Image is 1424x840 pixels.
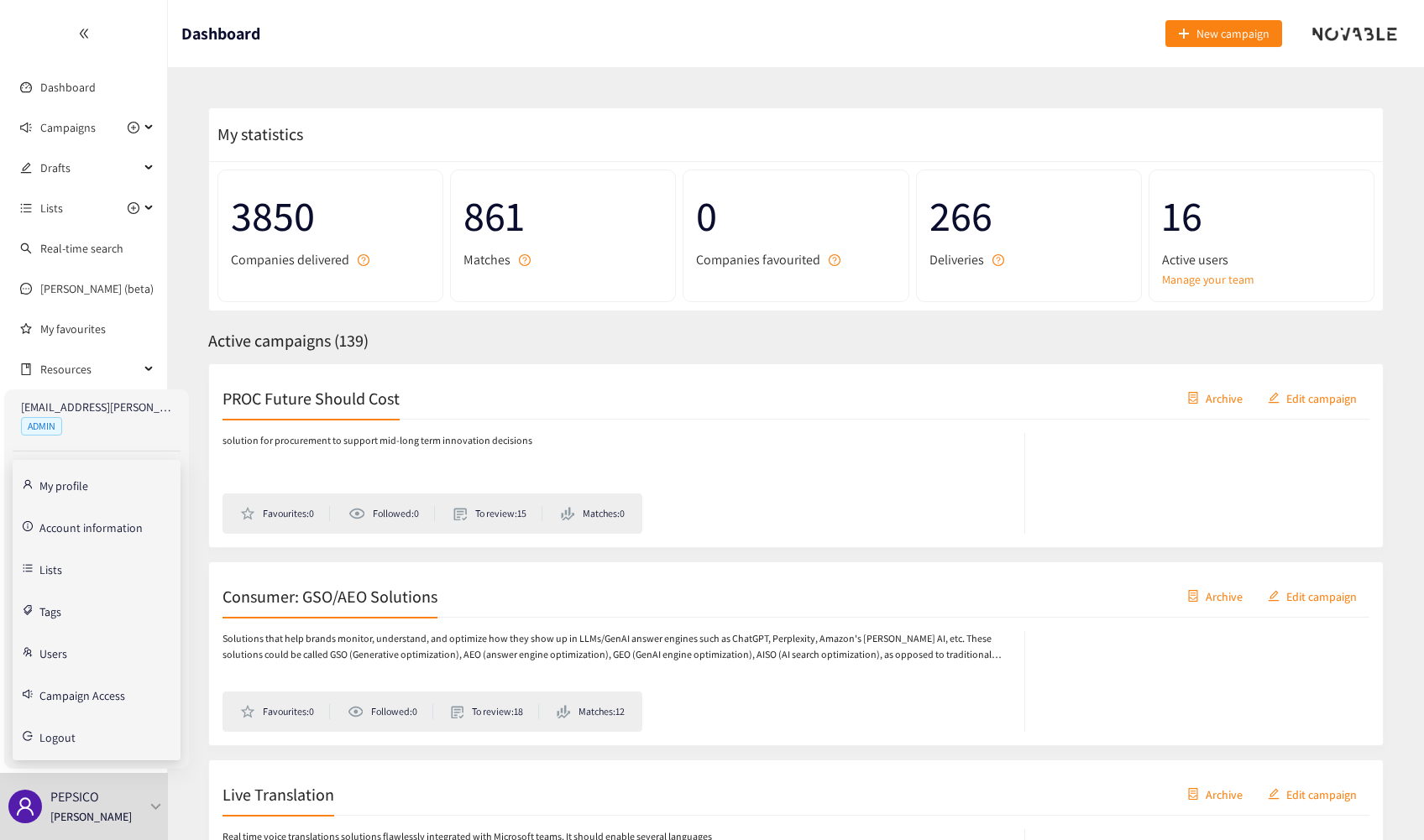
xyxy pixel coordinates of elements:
span: plus [1178,28,1190,41]
span: My statistics [209,123,303,145]
span: double-left [78,28,90,39]
li: To review: 15 [453,506,542,521]
p: PEPSICO [50,786,99,807]
span: Archive [1206,389,1243,407]
span: question-circle [358,254,369,266]
span: Active users [1162,249,1228,270]
span: user [15,796,35,817]
span: ADMIN [21,417,62,436]
span: sound [20,122,32,133]
button: editEdit campaign [1255,582,1369,609]
span: edit [1268,392,1280,405]
a: My favourites [40,312,154,346]
a: Real-time search [40,241,123,256]
button: containerArchive [1175,582,1255,609]
span: plus-circle [128,202,139,214]
span: Logout [39,732,76,743]
span: Edit campaign [1286,587,1357,605]
li: Followed: 0 [348,506,434,521]
h2: Live Translation [222,782,334,806]
button: containerArchive [1175,384,1255,411]
span: New campaign [1196,24,1270,43]
span: 3850 [231,183,430,249]
a: PROC Future Should CostcontainerArchiveeditEdit campaignsolution for procurement to support mid-l... [208,363,1384,548]
span: Deliveries [929,249,984,270]
span: 0 [696,183,895,249]
span: Active campaigns ( 139 ) [208,330,369,352]
li: To review: 18 [451,704,540,719]
a: Users [39,644,67,660]
a: Consumer: GSO/AEO SolutionscontainerArchiveeditEdit campaignSolutions that help brands monitor, u... [208,561,1384,746]
a: Tags [39,603,61,618]
li: Favourites: 0 [240,704,330,719]
span: Companies delivered [231,249,349,270]
span: Campaigns [40,111,96,144]
span: 16 [1162,183,1361,249]
span: Edit campaign [1286,389,1357,407]
span: logout [23,731,33,741]
span: Drafts [40,151,139,185]
span: unordered-list [20,202,32,214]
a: Dashboard [40,80,96,95]
a: Campaign Access [39,686,125,702]
a: [PERSON_NAME] (beta) [40,281,154,296]
span: 266 [929,183,1128,249]
li: Followed: 0 [348,704,433,719]
li: Matches: 0 [561,506,625,521]
span: container [1187,590,1199,603]
span: Resources [40,352,139,386]
p: [EMAIL_ADDRESS][PERSON_NAME][DOMAIN_NAME] [21,398,172,416]
span: question-circle [829,254,840,266]
a: Lists [39,561,62,576]
span: book [20,363,32,375]
span: question-circle [992,254,1004,266]
button: plusNew campaign [1165,20,1282,47]
span: Archive [1206,587,1243,605]
span: edit [1268,590,1280,603]
span: Matches [463,249,510,270]
p: solution for procurement to support mid-long term innovation decisions [222,433,532,449]
a: Manage your team [1162,270,1361,289]
p: [PERSON_NAME] [50,807,132,826]
span: container [1187,392,1199,405]
h2: PROC Future Should Cost [222,386,400,410]
span: plus-circle [128,122,139,133]
li: Matches: 12 [557,704,625,719]
li: Favourites: 0 [240,506,330,521]
iframe: Chat Widget [1150,659,1424,840]
button: editEdit campaign [1255,384,1369,411]
a: My profile [39,477,88,492]
span: question-circle [519,254,531,266]
a: Account information [39,519,143,534]
p: Solutions that help brands monitor, understand, and optimize how they show up in LLMs/GenAI answe... [222,631,1008,663]
span: edit [20,162,32,174]
span: Lists [40,191,63,225]
span: 861 [463,183,662,249]
h2: Consumer: GSO/AEO Solutions [222,584,437,608]
span: Companies favourited [696,249,820,270]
